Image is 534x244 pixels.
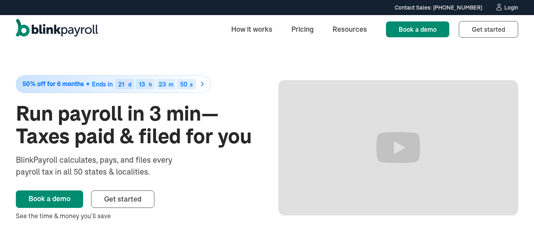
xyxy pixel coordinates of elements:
[190,82,193,87] div: s
[459,21,518,38] a: Get started
[149,82,152,87] div: h
[128,82,131,87] div: d
[16,19,98,40] a: home
[92,80,113,88] span: Ends in
[278,80,519,215] iframe: Run Payroll in 3 min with BlinkPayroll
[225,21,279,38] a: How it works
[395,4,482,12] div: Contact Sales: [PHONE_NUMBER]
[159,80,166,88] span: 23
[472,25,505,33] span: Get started
[285,21,320,38] a: Pricing
[495,3,518,12] a: Login
[504,5,518,10] div: Login
[386,21,449,37] a: Book a demo
[16,75,256,93] a: 50% off for 6 monthsEnds in21d13h23m50s
[180,80,188,88] span: 50
[16,102,256,148] h1: Run payroll in 3 min—Taxes paid & filed for you
[91,190,154,208] a: Get started
[399,25,437,33] span: Book a demo
[326,21,373,38] a: Resources
[139,80,145,88] span: 13
[23,81,84,87] span: 50% off for 6 months
[16,211,256,221] div: See the time & money you’ll save
[16,154,193,178] div: BlinkPayroll calculates, pays, and files every payroll tax in all 50 states & localities.
[169,82,173,87] div: m
[16,190,83,208] a: Book a demo
[104,194,141,204] span: Get started
[118,80,124,88] span: 21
